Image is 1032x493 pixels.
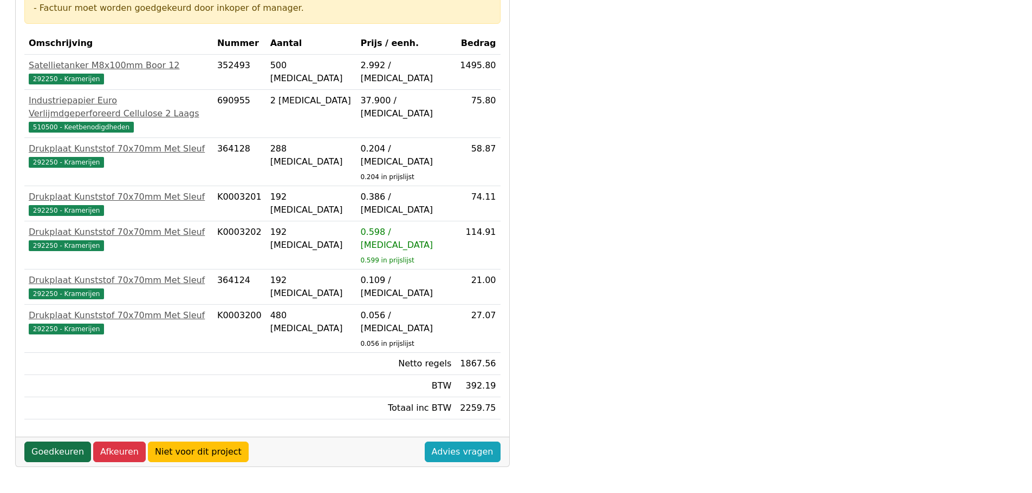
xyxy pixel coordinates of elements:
div: Satellietanker M8x100mm Boor 12 [29,59,209,72]
td: Totaal inc BTW [356,397,456,419]
a: Afkeuren [93,442,146,462]
a: Industriepapier Euro Verlijmdgeperforeerd Cellulose 2 Laags510500 - Keetbenodigdheden [29,94,209,133]
td: 392.19 [456,375,500,397]
div: 288 [MEDICAL_DATA] [270,142,352,168]
a: Drukplaat Kunststof 70x70mm Met Sleuf292250 - Kramerijen [29,274,209,300]
td: 21.00 [456,269,500,305]
span: 292250 - Kramerijen [29,157,104,168]
a: Niet voor dit project [148,442,249,462]
th: Aantal [266,32,356,55]
a: Drukplaat Kunststof 70x70mm Met Sleuf292250 - Kramerijen [29,309,209,335]
td: Netto regels [356,353,456,375]
td: K0003202 [213,221,266,269]
span: 510500 - Keetbenodigdheden [29,122,134,133]
span: 292250 - Kramerijen [29,324,104,334]
td: 690955 [213,90,266,138]
div: 0.204 / [MEDICAL_DATA] [360,142,451,168]
div: Drukplaat Kunststof 70x70mm Met Sleuf [29,309,209,322]
a: Drukplaat Kunststof 70x70mm Met Sleuf292250 - Kramerijen [29,226,209,252]
th: Omschrijving [24,32,213,55]
a: Advies vragen [425,442,501,462]
div: 0.056 / [MEDICAL_DATA] [360,309,451,335]
div: 0.386 / [MEDICAL_DATA] [360,190,451,216]
sub: 0.599 in prijslijst [360,257,414,264]
div: Drukplaat Kunststof 70x70mm Met Sleuf [29,142,209,155]
sub: 0.204 in prijslijst [360,173,414,181]
div: 192 [MEDICAL_DATA] [270,190,352,216]
div: 480 [MEDICAL_DATA] [270,309,352,335]
div: 2.992 / [MEDICAL_DATA] [360,59,451,85]
div: Drukplaat Kunststof 70x70mm Met Sleuf [29,274,209,287]
td: BTW [356,375,456,397]
td: 352493 [213,55,266,90]
span: 292250 - Kramerijen [29,240,104,251]
div: 0.598 / [MEDICAL_DATA] [360,226,451,252]
td: 74.11 [456,186,500,221]
td: 75.80 [456,90,500,138]
div: 192 [MEDICAL_DATA] [270,226,352,252]
div: - Factuur moet worden goedgekeurd door inkoper of manager. [34,2,491,15]
span: 292250 - Kramerijen [29,205,104,216]
div: 192 [MEDICAL_DATA] [270,274,352,300]
th: Prijs / eenh. [356,32,456,55]
td: 2259.75 [456,397,500,419]
div: Drukplaat Kunststof 70x70mm Met Sleuf [29,226,209,239]
a: Goedkeuren [24,442,91,462]
div: Drukplaat Kunststof 70x70mm Met Sleuf [29,190,209,203]
div: 500 [MEDICAL_DATA] [270,59,352,85]
span: 292250 - Kramerijen [29,288,104,299]
div: 2 [MEDICAL_DATA] [270,94,352,107]
a: Satellietanker M8x100mm Boor 12292250 - Kramerijen [29,59,209,85]
td: 1867.56 [456,353,500,375]
td: K0003201 [213,186,266,221]
td: 364128 [213,138,266,186]
th: Bedrag [456,32,500,55]
td: 1495.80 [456,55,500,90]
td: K0003200 [213,305,266,353]
a: Drukplaat Kunststof 70x70mm Met Sleuf292250 - Kramerijen [29,142,209,168]
sub: 0.056 in prijslijst [360,340,414,347]
div: 37.900 / [MEDICAL_DATA] [360,94,451,120]
span: 292250 - Kramerijen [29,74,104,84]
td: 364124 [213,269,266,305]
td: 58.87 [456,138,500,186]
a: Drukplaat Kunststof 70x70mm Met Sleuf292250 - Kramerijen [29,190,209,216]
td: 114.91 [456,221,500,269]
div: Industriepapier Euro Verlijmdgeperforeerd Cellulose 2 Laags [29,94,209,120]
div: 0.109 / [MEDICAL_DATA] [360,274,451,300]
td: 27.07 [456,305,500,353]
th: Nummer [213,32,266,55]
